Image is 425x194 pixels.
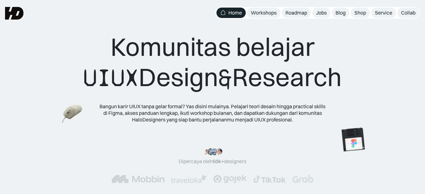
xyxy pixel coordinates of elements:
[216,8,246,18] a: Home
[332,8,349,18] a: Blog
[401,9,416,16] div: Collab
[251,9,277,16] div: Workshops
[397,8,419,18] a: Collab
[354,9,366,16] div: Shop
[375,9,392,16] div: Service
[312,8,330,18] a: Jobs
[83,63,139,93] span: UIUX
[83,32,342,93] div: Komunitas belajar Design Research
[316,9,327,16] div: Jobs
[213,158,224,164] span: 50k+
[285,9,307,16] div: Roadmap
[228,9,242,16] div: Home
[351,8,370,18] a: Shop
[282,8,311,18] a: Roadmap
[99,103,326,123] div: Bangun karir UIUX tanpa gelar formal? Yas disini mulainya. Pelajari teori desain hingga practical...
[336,9,346,16] div: Blog
[247,8,280,18] a: Workshops
[179,158,246,165] div: Dipercaya oleh designers
[218,63,232,93] span: &
[371,8,396,18] a: Service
